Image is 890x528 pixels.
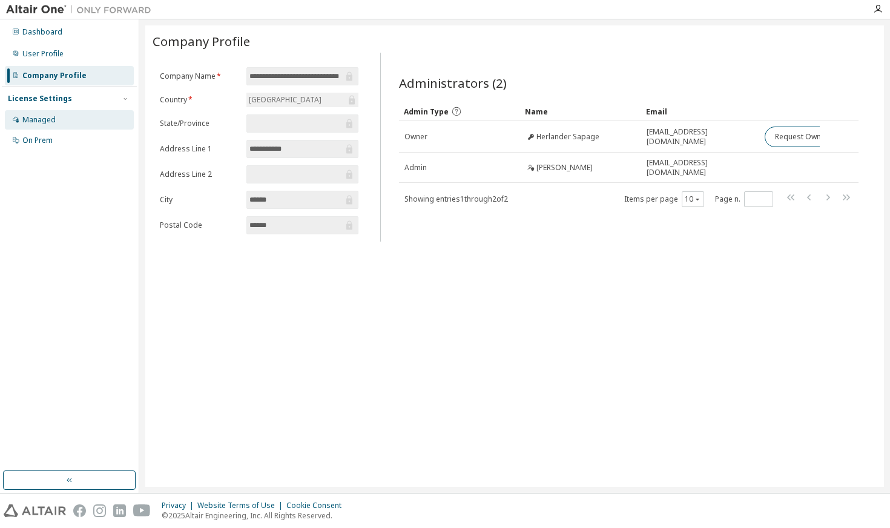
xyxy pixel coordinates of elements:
[4,504,66,517] img: altair_logo.svg
[6,4,157,16] img: Altair One
[22,49,64,59] div: User Profile
[685,194,701,204] button: 10
[247,93,323,107] div: [GEOGRAPHIC_DATA]
[404,107,449,117] span: Admin Type
[113,504,126,517] img: linkedin.svg
[536,132,599,142] span: Herlander Sapage
[160,119,239,128] label: State/Province
[162,510,349,521] p: © 2025 Altair Engineering, Inc. All Rights Reserved.
[404,132,427,142] span: Owner
[404,163,427,173] span: Admin
[246,93,358,107] div: [GEOGRAPHIC_DATA]
[73,504,86,517] img: facebook.svg
[286,501,349,510] div: Cookie Consent
[160,71,239,81] label: Company Name
[404,194,508,204] span: Showing entries 1 through 2 of 2
[399,74,507,91] span: Administrators (2)
[525,102,636,121] div: Name
[8,94,72,104] div: License Settings
[646,102,754,121] div: Email
[22,71,87,81] div: Company Profile
[22,115,56,125] div: Managed
[133,504,151,517] img: youtube.svg
[160,220,239,230] label: Postal Code
[162,501,197,510] div: Privacy
[160,195,239,205] label: City
[765,127,867,147] button: Request Owner Change
[160,95,239,105] label: Country
[160,144,239,154] label: Address Line 1
[624,191,704,207] span: Items per page
[647,127,754,147] span: [EMAIL_ADDRESS][DOMAIN_NAME]
[22,136,53,145] div: On Prem
[647,158,754,177] span: [EMAIL_ADDRESS][DOMAIN_NAME]
[715,191,773,207] span: Page n.
[160,170,239,179] label: Address Line 2
[536,163,593,173] span: [PERSON_NAME]
[197,501,286,510] div: Website Terms of Use
[153,33,250,50] span: Company Profile
[93,504,106,517] img: instagram.svg
[22,27,62,37] div: Dashboard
